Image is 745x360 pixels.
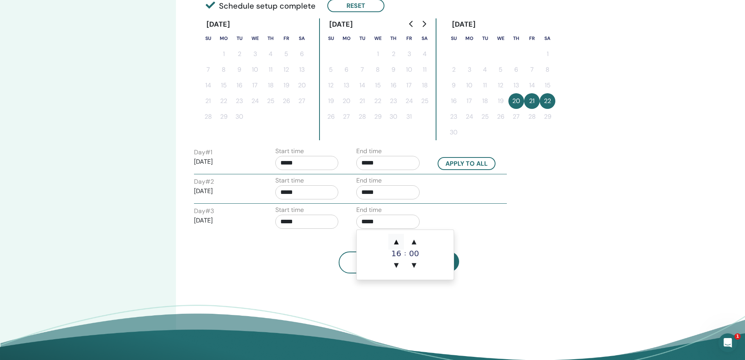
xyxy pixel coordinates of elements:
[216,62,232,78] button: 8
[294,31,310,46] th: Saturday
[386,62,401,78] button: 9
[294,93,310,109] button: 27
[417,93,433,109] button: 25
[508,31,524,46] th: Thursday
[401,62,417,78] button: 10
[406,234,422,250] span: ▲
[354,109,370,125] button: 28
[404,234,406,273] div: :
[200,31,216,46] th: Sunday
[493,62,508,78] button: 5
[401,93,417,109] button: 24
[339,251,396,273] button: Back
[461,78,477,93] button: 10
[540,46,555,62] button: 1
[524,31,540,46] th: Friday
[247,46,263,62] button: 3
[524,93,540,109] button: 21
[734,333,741,340] span: 1
[524,62,540,78] button: 7
[354,93,370,109] button: 21
[200,78,216,93] button: 14
[386,93,401,109] button: 23
[275,205,304,215] label: Start time
[278,31,294,46] th: Friday
[354,31,370,46] th: Tuesday
[438,157,495,170] button: Apply to all
[278,78,294,93] button: 19
[508,78,524,93] button: 13
[339,62,354,78] button: 6
[216,31,232,46] th: Monday
[493,109,508,125] button: 26
[232,31,247,46] th: Tuesday
[477,78,493,93] button: 11
[339,93,354,109] button: 20
[275,176,304,185] label: Start time
[493,31,508,46] th: Wednesday
[406,257,422,273] span: ▼
[446,62,461,78] button: 2
[540,93,555,109] button: 22
[446,125,461,140] button: 30
[417,62,433,78] button: 11
[524,78,540,93] button: 14
[294,78,310,93] button: 20
[323,78,339,93] button: 12
[370,31,386,46] th: Wednesday
[278,62,294,78] button: 12
[370,109,386,125] button: 29
[194,186,257,196] p: [DATE]
[386,78,401,93] button: 16
[339,109,354,125] button: 27
[216,78,232,93] button: 15
[461,109,477,125] button: 24
[508,109,524,125] button: 27
[278,46,294,62] button: 5
[194,148,212,157] label: Day # 1
[200,62,216,78] button: 7
[401,31,417,46] th: Friday
[370,93,386,109] button: 22
[216,109,232,125] button: 29
[232,109,247,125] button: 30
[386,46,401,62] button: 2
[461,31,477,46] th: Monday
[370,62,386,78] button: 8
[263,46,278,62] button: 4
[418,16,430,32] button: Go to next month
[247,78,263,93] button: 17
[388,250,404,257] div: 16
[540,78,555,93] button: 15
[247,31,263,46] th: Wednesday
[446,31,461,46] th: Sunday
[477,62,493,78] button: 4
[232,78,247,93] button: 16
[194,157,257,166] p: [DATE]
[446,93,461,109] button: 16
[388,257,404,273] span: ▼
[194,216,257,225] p: [DATE]
[232,62,247,78] button: 9
[386,109,401,125] button: 30
[477,93,493,109] button: 18
[194,177,214,186] label: Day # 2
[263,31,278,46] th: Thursday
[370,46,386,62] button: 1
[247,62,263,78] button: 10
[406,250,422,257] div: 00
[388,234,404,250] span: ▲
[446,18,482,31] div: [DATE]
[323,31,339,46] th: Sunday
[401,109,417,125] button: 31
[446,109,461,125] button: 23
[401,78,417,93] button: 17
[401,46,417,62] button: 3
[354,62,370,78] button: 7
[477,109,493,125] button: 25
[247,93,263,109] button: 24
[263,62,278,78] button: 11
[232,46,247,62] button: 2
[216,46,232,62] button: 1
[356,147,382,156] label: End time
